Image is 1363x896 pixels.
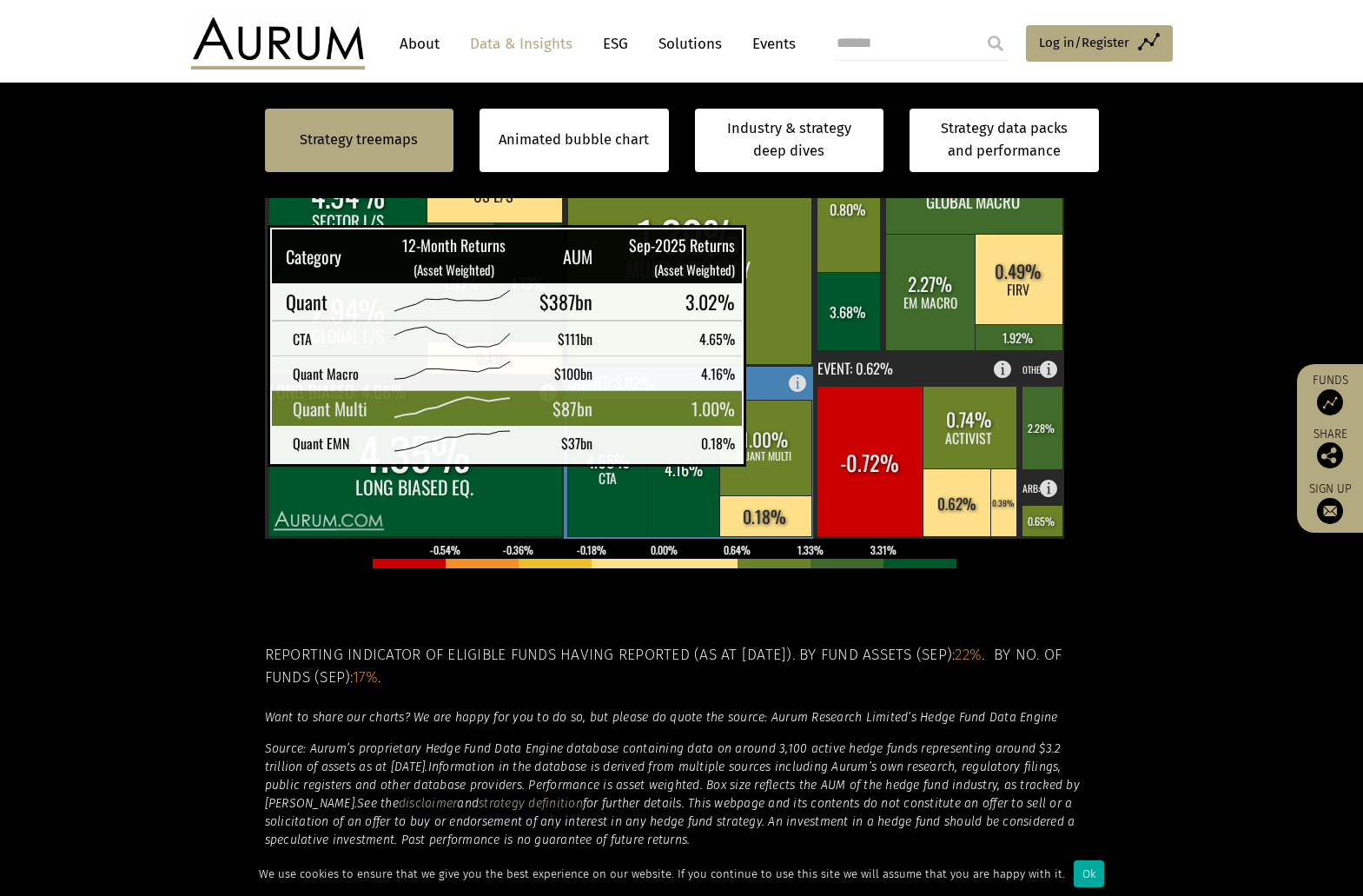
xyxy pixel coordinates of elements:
[479,796,583,811] a: strategy definition
[1026,25,1173,62] a: Log in/Register
[191,17,365,70] img: Aurum
[461,28,581,60] a: Data & Insights
[265,644,1099,690] h5: Reporting indicator of eligible funds having reported (as at [DATE]). By fund assets (Sep): . By ...
[300,129,418,151] a: Strategy treemaps
[978,26,1013,61] input: Submit
[399,796,458,811] a: disclaimer
[955,646,982,664] span: 22%
[499,129,649,151] a: Animated bubble chart
[1317,498,1343,524] img: Sign up to our newsletter
[265,710,1058,725] em: Want to share our charts? We are happy for you to do so, but please do quote the source: Aurum Re...
[1039,32,1129,53] span: Log in/Register
[391,28,448,60] a: About
[744,28,796,60] a: Events
[265,760,1080,811] em: Information in the database is derived from multiple sources including Aurum’s own research, regu...
[594,28,637,60] a: ESG
[357,796,399,811] em: See the
[1306,373,1354,415] a: Funds
[265,741,1062,774] em: Source: Aurum’s proprietary Hedge Fund Data Engine database containing data on around 3,100 activ...
[353,668,379,687] span: 17%
[1306,481,1354,524] a: Sign up
[695,109,884,172] a: Industry & strategy deep dives
[1306,428,1354,468] div: Share
[265,796,1075,847] em: for further details. This webpage and its contents do not constitute an offer to sell or a solici...
[1317,442,1343,468] img: Share this post
[650,28,731,60] a: Solutions
[1317,389,1343,415] img: Access Funds
[1074,860,1104,887] div: Ok
[457,796,479,811] em: and
[910,109,1099,172] a: Strategy data packs and performance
